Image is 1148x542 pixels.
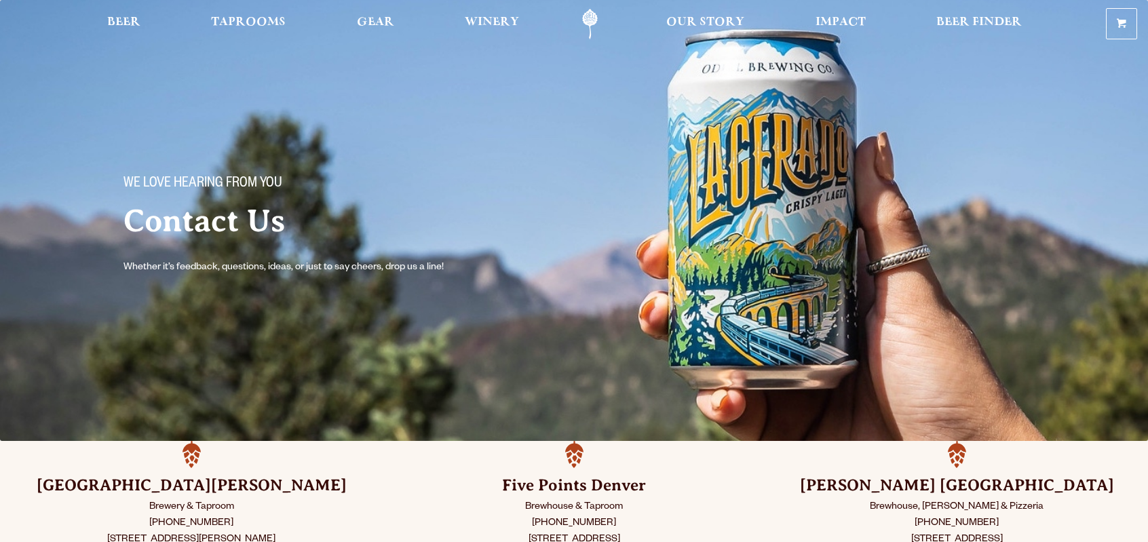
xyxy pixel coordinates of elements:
span: Winery [465,17,519,28]
span: Gear [357,17,394,28]
h2: Contact Us [123,204,547,238]
a: Odell Home [565,9,615,39]
span: Impact [816,17,866,28]
a: Gear [348,9,403,39]
a: Winery [456,9,528,39]
h3: [GEOGRAPHIC_DATA][PERSON_NAME] [34,475,349,497]
a: Our Story [657,9,753,39]
a: Beer [98,9,149,39]
a: Taprooms [202,9,294,39]
span: Taprooms [211,17,286,28]
span: Our Story [666,17,744,28]
span: We love hearing from you [123,176,282,193]
h3: [PERSON_NAME] [GEOGRAPHIC_DATA] [799,475,1114,497]
h3: Five Points Denver [417,475,731,497]
a: Beer Finder [927,9,1031,39]
p: Whether it’s feedback, questions, ideas, or just to say cheers, drop us a line! [123,260,471,276]
span: Beer [107,17,140,28]
span: Beer Finder [936,17,1022,28]
a: Impact [807,9,875,39]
